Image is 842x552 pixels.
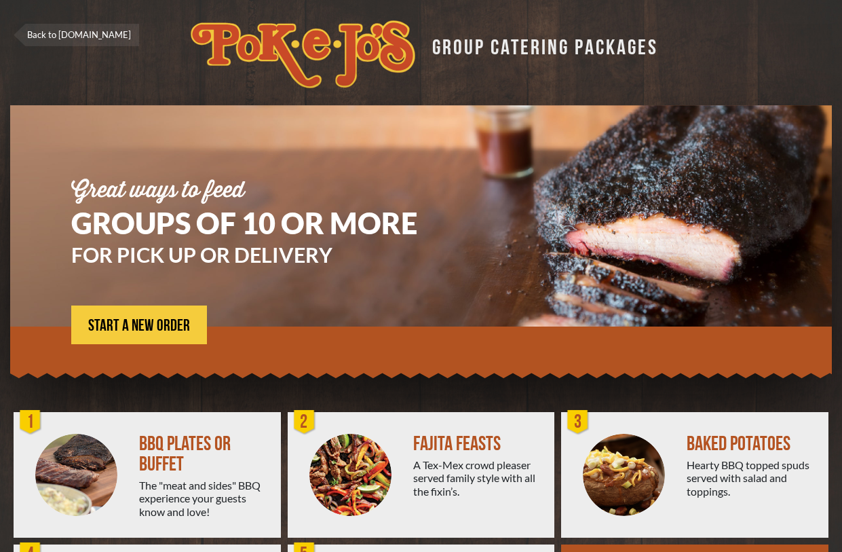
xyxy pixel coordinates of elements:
img: PEJ-Fajitas.png [309,434,391,516]
div: 2 [291,409,318,436]
div: 3 [564,409,592,436]
span: START A NEW ORDER [88,318,190,334]
div: The "meat and sides" BBQ experience your guests know and love! [139,479,270,518]
a: START A NEW ORDER [71,306,207,344]
div: GROUP CATERING PACKAGES [422,31,658,58]
a: Back to [DOMAIN_NAME] [14,24,139,46]
h3: FOR PICK UP OR DELIVERY [71,244,435,265]
div: Great ways to feed [71,180,435,202]
div: FAJITA FEASTS [413,434,544,454]
div: Hearty BBQ topped spuds served with salad and toppings. [687,458,818,498]
div: A Tex-Mex crowd pleaser served family style with all the fixin’s. [413,458,544,498]
img: PEJ-BBQ-Buffet.png [35,434,117,516]
img: PEJ-Baked-Potato.png [583,434,665,516]
div: BBQ PLATES OR BUFFET [139,434,270,475]
div: BAKED POTATOES [687,434,818,454]
img: logo.svg [191,20,415,88]
div: 1 [17,409,44,436]
h1: GROUPS OF 10 OR MORE [71,208,435,238]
